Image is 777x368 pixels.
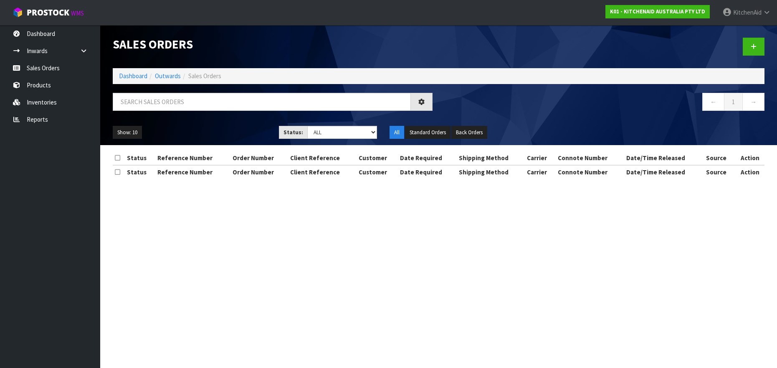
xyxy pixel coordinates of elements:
th: Shipping Method [457,151,525,165]
th: Date Required [398,151,457,165]
strong: K01 - KITCHENAID AUSTRALIA PTY LTD [610,8,705,15]
th: Customer [357,165,398,179]
nav: Page navigation [445,93,765,113]
a: Outwards [155,72,181,80]
th: Source [704,165,735,179]
small: WMS [71,9,84,17]
button: All [390,126,404,139]
th: Date Required [398,165,457,179]
th: Order Number [230,151,288,165]
img: cube-alt.png [13,7,23,18]
th: Reference Number [155,165,230,179]
th: Order Number [230,165,288,179]
th: Carrier [525,165,556,179]
th: Action [735,151,764,165]
button: Back Orders [451,126,487,139]
th: Date/Time Released [624,165,704,179]
span: Sales Orders [188,72,221,80]
th: Action [735,165,764,179]
th: Connote Number [556,151,624,165]
th: Status [125,151,155,165]
strong: Status: [283,129,303,136]
a: → [742,93,764,111]
th: Shipping Method [457,165,525,179]
th: Customer [357,151,398,165]
th: Source [704,151,735,165]
a: Dashboard [119,72,147,80]
h1: Sales Orders [113,38,433,51]
span: ProStock [27,7,69,18]
span: KitchenAid [733,8,762,16]
button: Standard Orders [405,126,451,139]
th: Carrier [525,151,556,165]
button: Show: 10 [113,126,142,139]
a: ← [702,93,724,111]
th: Status [125,165,155,179]
input: Search sales orders [113,93,411,111]
th: Reference Number [155,151,230,165]
th: Connote Number [556,165,624,179]
th: Client Reference [288,151,357,165]
a: 1 [724,93,743,111]
th: Client Reference [288,165,357,179]
th: Date/Time Released [624,151,704,165]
